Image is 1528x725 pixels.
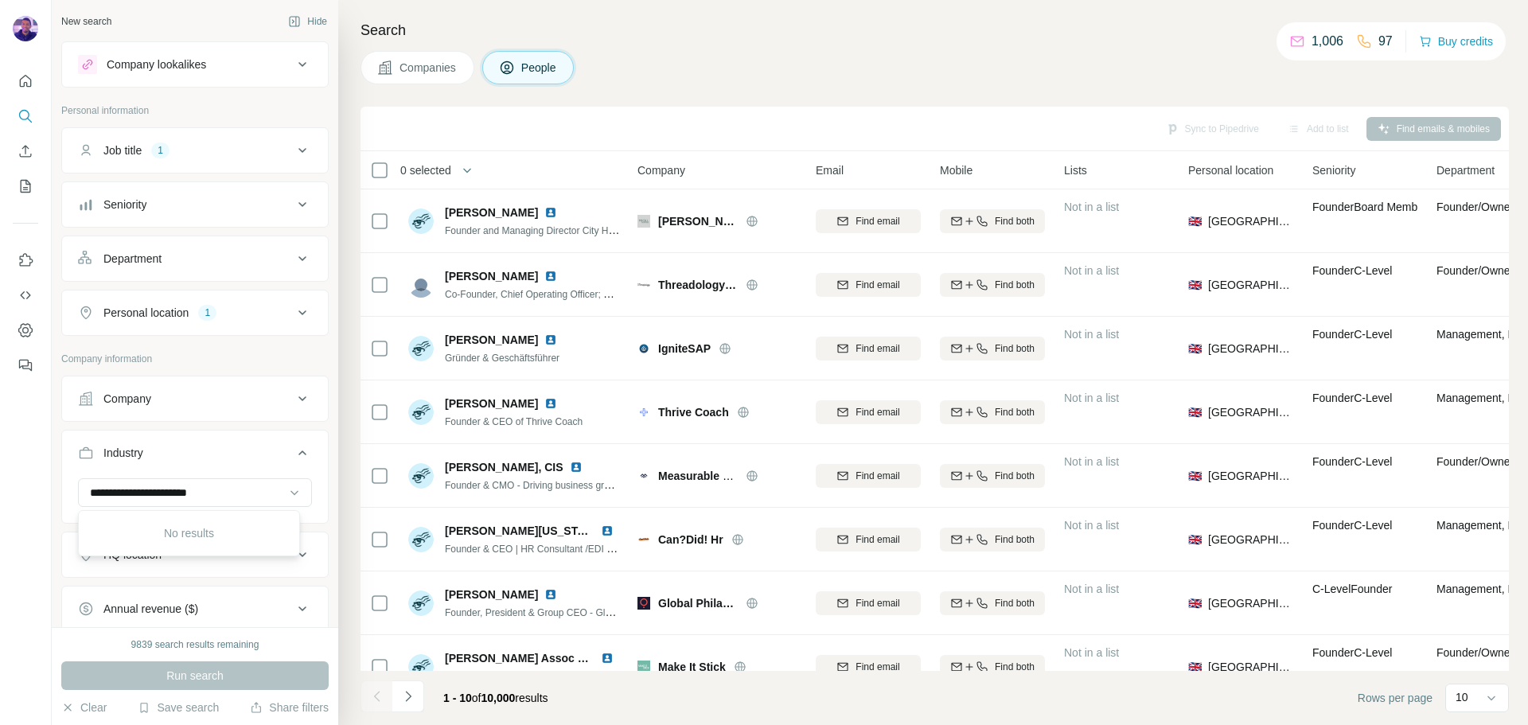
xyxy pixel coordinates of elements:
[13,246,38,275] button: Use Surfe on LinkedIn
[1064,328,1119,341] span: Not in a list
[1188,595,1202,611] span: 🇬🇧
[1188,659,1202,675] span: 🇬🇧
[940,591,1045,615] button: Find both
[1208,213,1293,229] span: [GEOGRAPHIC_DATA]
[940,528,1045,552] button: Find both
[658,659,726,675] span: Make It Stick
[445,524,649,537] span: [PERSON_NAME][US_STATE] (MCIPD)
[1358,690,1432,706] span: Rows per page
[1064,264,1119,277] span: Not in a list
[856,214,899,228] span: Find email
[1188,341,1202,357] span: 🇬🇧
[637,342,650,355] img: Logo of IgniteSAP
[995,214,1035,228] span: Find both
[658,532,723,548] span: Can?Did! Hr
[13,281,38,310] button: Use Surfe API
[61,352,329,366] p: Company information
[445,287,862,300] span: Co-Founder, Chief Operating Officer; Threadology London ltd - Twisted Tailor/Shelby & Sons/Viggo
[1064,583,1119,595] span: Not in a list
[198,306,216,320] div: 1
[1064,162,1087,178] span: Lists
[1188,404,1202,420] span: 🇬🇧
[61,103,329,118] p: Personal information
[544,333,557,346] img: LinkedIn logo
[61,700,107,715] button: Clear
[544,397,557,410] img: LinkedIn logo
[544,206,557,219] img: LinkedIn logo
[856,596,899,610] span: Find email
[400,162,451,178] span: 0 selected
[62,590,328,628] button: Annual revenue ($)
[544,270,557,283] img: LinkedIn logo
[816,655,921,679] button: Find email
[1312,519,1392,532] span: Founder C-Level
[408,272,434,298] img: Avatar
[103,601,198,617] div: Annual revenue ($)
[1378,32,1393,51] p: 97
[940,273,1045,297] button: Find both
[472,692,481,704] span: of
[103,305,189,321] div: Personal location
[138,700,219,715] button: Save search
[1064,201,1119,213] span: Not in a list
[658,404,729,420] span: Thrive Coach
[940,209,1045,233] button: Find both
[816,209,921,233] button: Find email
[1208,659,1293,675] span: [GEOGRAPHIC_DATA]
[1208,595,1293,611] span: [GEOGRAPHIC_DATA]
[856,405,899,419] span: Find email
[445,224,978,236] span: Founder and Managing Director City HR Consulting Ltd/ Board Director ([PERSON_NAME]) [PERSON_NAME...
[1208,532,1293,548] span: [GEOGRAPHIC_DATA]
[995,469,1035,483] span: Find both
[1312,201,1467,213] span: Founder Board Member Director
[658,213,738,229] span: [PERSON_NAME] and Partners
[1312,455,1392,468] span: Founder C-Level
[1064,519,1119,532] span: Not in a list
[816,528,921,552] button: Find email
[61,14,111,29] div: New search
[103,251,162,267] div: Department
[816,273,921,297] button: Find email
[445,587,538,602] span: [PERSON_NAME]
[1188,468,1202,484] span: 🇬🇧
[277,10,338,33] button: Hide
[1208,468,1293,484] span: [GEOGRAPHIC_DATA]
[1312,328,1392,341] span: Founder C-Level
[13,316,38,345] button: Dashboard
[658,277,738,293] span: Threadology [GEOGRAPHIC_DATA]
[250,700,329,715] button: Share filters
[1064,455,1119,468] span: Not in a list
[13,137,38,166] button: Enrich CSV
[62,185,328,224] button: Seniority
[940,337,1045,361] button: Find both
[445,396,538,411] span: [PERSON_NAME]
[816,464,921,488] button: Find email
[1188,213,1202,229] span: 🇬🇧
[637,661,650,673] img: Logo of Make It Stick
[13,67,38,95] button: Quick start
[62,434,328,478] button: Industry
[13,351,38,380] button: Feedback
[940,162,973,178] span: Mobile
[601,524,614,537] img: LinkedIn logo
[445,478,743,491] span: Founder & CMO - Driving business growth through strategic marketing
[103,445,143,461] div: Industry
[1312,392,1392,404] span: Founder C-Level
[995,405,1035,419] span: Find both
[445,652,604,665] span: [PERSON_NAME] Assoc CIPD
[995,660,1035,674] span: Find both
[544,588,557,601] img: LinkedIn logo
[1312,162,1355,178] span: Seniority
[62,131,328,170] button: Job title1
[601,652,614,665] img: LinkedIn logo
[816,337,921,361] button: Find email
[103,197,146,212] div: Seniority
[445,542,653,555] span: Founder & CEO | HR Consultant /EDI Consultant
[1208,341,1293,357] span: [GEOGRAPHIC_DATA]
[856,341,899,356] span: Find email
[1312,264,1392,277] span: Founder C-Level
[62,294,328,332] button: Personal location1
[1436,162,1495,178] span: Department
[361,19,1509,41] h4: Search
[1312,646,1392,659] span: Founder C-Level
